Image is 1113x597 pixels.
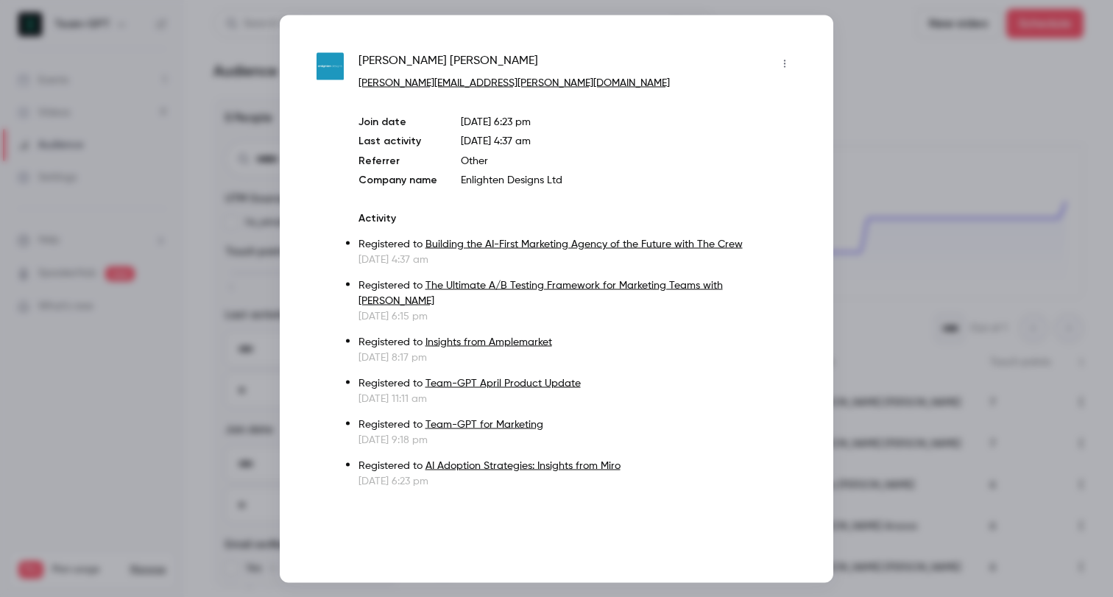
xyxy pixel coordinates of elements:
[358,432,796,447] p: [DATE] 9:18 pm
[358,172,437,187] p: Company name
[358,114,437,129] p: Join date
[358,473,796,488] p: [DATE] 6:23 pm
[425,460,621,470] a: AI Adoption Strategies: Insights from Miro
[358,391,796,406] p: [DATE] 11:11 am
[358,252,796,266] p: [DATE] 4:37 am
[425,419,543,429] a: Team-GPT for Marketing
[358,278,796,308] p: Registered to
[425,239,743,249] a: Building the AI-First Marketing Agency of the Future with The Crew
[358,153,437,168] p: Referrer
[461,135,531,146] span: [DATE] 4:37 am
[425,336,552,347] a: Insights from Amplemarket
[425,378,581,388] a: Team-GPT April Product Update
[358,280,723,305] a: The Ultimate A/B Testing Framework for Marketing Teams with [PERSON_NAME]
[358,77,670,88] a: [PERSON_NAME][EMAIL_ADDRESS][PERSON_NAME][DOMAIN_NAME]
[358,375,796,391] p: Registered to
[317,53,344,80] img: enlighten.co.nz
[358,417,796,432] p: Registered to
[358,211,796,225] p: Activity
[358,236,796,252] p: Registered to
[461,172,796,187] p: Enlighten Designs Ltd
[461,153,796,168] p: Other
[358,133,437,149] p: Last activity
[358,350,796,364] p: [DATE] 8:17 pm
[358,458,796,473] p: Registered to
[358,52,538,75] span: [PERSON_NAME] [PERSON_NAME]
[358,308,796,323] p: [DATE] 6:15 pm
[461,114,796,129] p: [DATE] 6:23 pm
[358,334,796,350] p: Registered to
